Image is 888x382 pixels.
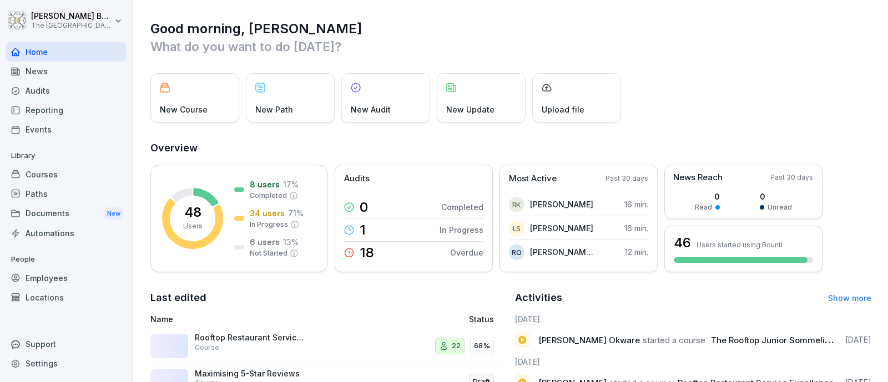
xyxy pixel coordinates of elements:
p: 68% [474,340,490,352]
p: 17 % [283,179,299,190]
p: Completed [250,191,287,201]
p: Audits [344,172,370,185]
a: Reporting [6,100,127,120]
p: New Course [160,104,208,115]
p: In Progress [250,220,288,230]
h2: Overview [150,140,871,156]
p: [PERSON_NAME] Borg [31,12,112,21]
h3: 46 [674,233,691,252]
p: People [6,251,127,268]
p: 34 users [250,207,285,219]
a: News [6,62,127,81]
p: Users started using Bounti [697,241,783,249]
p: Most Active [509,172,557,185]
p: 18 [360,246,374,259]
p: Rooftop Restaurant Service Excellence [195,333,306,343]
p: 16 min. [624,198,648,210]
div: Support [6,334,127,354]
a: Show more [828,293,871,303]
p: 0 [760,191,792,202]
a: Paths [6,184,127,203]
p: 22 [452,340,461,352]
a: Home [6,42,127,62]
p: 13 % [283,236,299,248]
p: Users [183,221,203,231]
a: Locations [6,288,127,307]
a: Courses [6,165,127,184]
p: Past 30 days [770,172,813,182]
h6: [DATE] [515,313,872,325]
p: New Audit [351,104,391,115]
a: Automations [6,223,127,243]
p: Overdue [450,247,483,258]
p: [PERSON_NAME] Okware [530,246,594,258]
p: The [GEOGRAPHIC_DATA] [31,22,112,29]
p: Upload file [542,104,584,115]
h2: Activities [515,290,562,305]
div: RO [509,245,524,260]
p: Library [6,147,127,165]
p: [PERSON_NAME] [530,198,593,210]
p: 71 % [288,207,304,219]
p: 12 min. [625,246,648,258]
p: 48 [184,206,201,219]
p: In Progress [440,224,483,236]
p: Read [695,202,712,212]
p: New Update [446,104,495,115]
p: [DATE] [845,334,871,345]
p: 0 [695,191,720,202]
p: Completed [441,201,483,213]
p: New Path [255,104,293,115]
span: [PERSON_NAME] Okware [538,335,640,345]
a: Employees [6,268,127,288]
p: Status [469,313,494,325]
p: News Reach [673,171,723,184]
p: Name [150,313,370,325]
p: 1 [360,223,366,237]
p: Maximising 5-Star Reviews [195,369,306,379]
p: 0 [360,201,368,214]
span: started a course [643,335,705,345]
div: New [104,207,123,220]
div: Documents [6,203,127,224]
p: 6 users [250,236,280,248]
div: LS [509,221,524,236]
p: What do you want to do [DATE]? [150,38,871,55]
span: The Rooftop Junior Sommelier Training - 1 [711,335,880,345]
p: Past 30 days [606,174,648,184]
div: RK [509,197,524,212]
a: Events [6,120,127,139]
p: 8 users [250,179,280,190]
a: Rooftop Restaurant Service ExcellenceCourse2268% [150,328,507,364]
h1: Good morning, [PERSON_NAME] [150,20,871,38]
a: Audits [6,81,127,100]
p: Unread [768,202,792,212]
p: 16 min. [624,222,648,234]
p: Not Started [250,248,287,258]
a: DocumentsNew [6,203,127,224]
h6: [DATE] [515,356,872,368]
p: Course [195,343,219,353]
p: [PERSON_NAME] [530,222,593,234]
h2: Last edited [150,290,507,305]
a: Settings [6,354,127,373]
